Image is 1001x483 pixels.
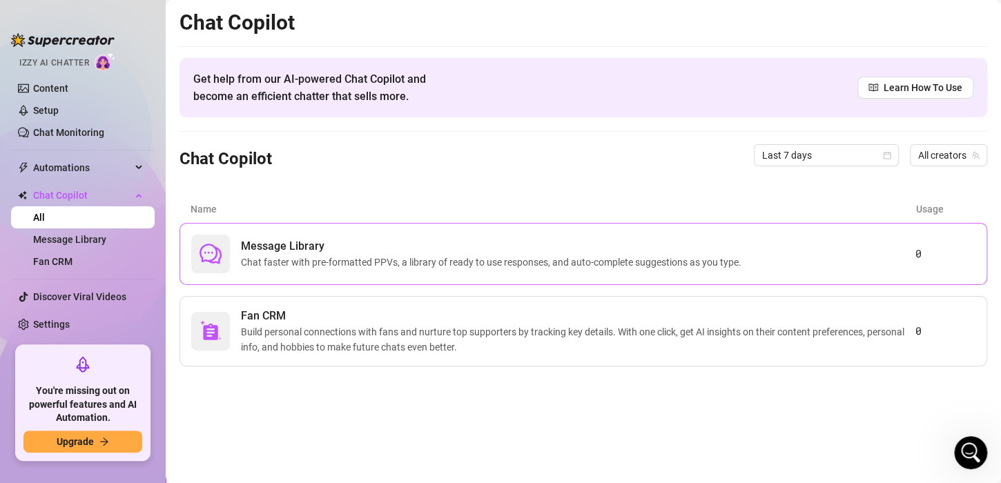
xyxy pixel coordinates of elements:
a: All [33,212,45,223]
img: Chat Copilot [18,190,27,200]
span: read [868,83,878,92]
div: Profile image for Nir [78,8,100,30]
article: 0 [915,246,975,262]
span: Chat faster with pre-formatted PPVs, a library of ready to use responses, and auto-complete sugge... [241,255,747,270]
textarea: Message… [12,348,264,372]
h3: Chat Copilot [179,148,272,170]
a: Learn How To Use [857,77,973,99]
span: Chat Copilot [33,184,131,206]
div: [PERSON_NAME] • 54m ago [22,250,139,259]
div: Please send us a screenshot of the error message or issue you're experiencing. [22,97,215,138]
img: Profile image for Giselle [59,8,81,30]
span: Fan CRM [241,308,915,324]
div: Nicole says… [11,273,265,304]
button: Emoji picker [21,377,32,388]
div: Please send us a screenshot of the error message or issue you're experiencing.Also include a shor... [11,89,226,248]
h2: Chat Copilot [179,10,987,36]
span: Last 7 days [762,145,891,166]
a: Chat Monitoring [33,127,104,138]
div: Close [242,6,267,30]
div: [EMAIL_ADDRESS][DOMAIN_NAME] [74,48,265,78]
article: Usage [915,201,976,217]
button: Gif picker [43,377,55,388]
span: team [971,151,980,159]
article: Name [191,201,915,217]
div: if we can discuss a way around it. i understand you as a business need to make something off us u... [61,312,254,393]
img: AI Chatter [95,51,116,71]
div: if we can discuss a way around it. i understand you as a business need to make something off us u... [50,304,265,402]
span: rocket [75,356,91,373]
span: thunderbolt [18,162,29,173]
p: A few hours [117,17,170,31]
a: Fan CRM [33,256,72,267]
div: Nicole says… [11,48,265,89]
a: [EMAIL_ADDRESS][DOMAIN_NAME] [85,57,254,68]
div: no just the question above. [110,273,265,303]
span: arrow-right [99,437,109,446]
div: no just the question above. [122,281,254,295]
h1: 🌟 Supercreator [106,7,193,17]
a: Settings [33,319,70,330]
article: 0 [915,323,975,339]
span: calendar [883,151,891,159]
button: Start recording [88,377,99,388]
span: Get help from our AI-powered Chat Copilot and become an efficient chatter that sells more. [193,70,459,105]
button: Home [216,6,242,32]
div: Nicole says… [11,304,265,418]
span: Message Library [241,238,747,255]
a: Content [33,83,68,94]
span: Izzy AI Chatter [19,57,89,70]
iframe: Intercom live chat [954,436,987,469]
a: Discover Viral Videos [33,291,126,302]
button: Send a message… [237,372,259,394]
div: Also include a short explanation and the steps you took to see the problem, that would be super h... [22,144,215,239]
button: go back [9,6,35,32]
img: svg%3e [200,320,222,342]
span: You're missing out on powerful features and AI Automation. [23,384,142,425]
span: Learn How To Use [884,80,962,95]
span: Automations [33,157,131,179]
button: Upgradearrow-right [23,431,142,453]
a: Message Library [33,234,106,245]
span: comment [200,243,222,265]
span: Build personal connections with fans and nurture top supporters by tracking key details. With one... [241,324,915,355]
button: Upload attachment [66,377,77,388]
div: Ella says… [11,89,265,273]
span: All creators [918,145,979,166]
span: Upgrade [57,436,94,447]
img: Profile image for Ella [39,8,61,30]
img: logo-BBDzfeDw.svg [11,33,115,47]
a: Setup [33,105,59,116]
